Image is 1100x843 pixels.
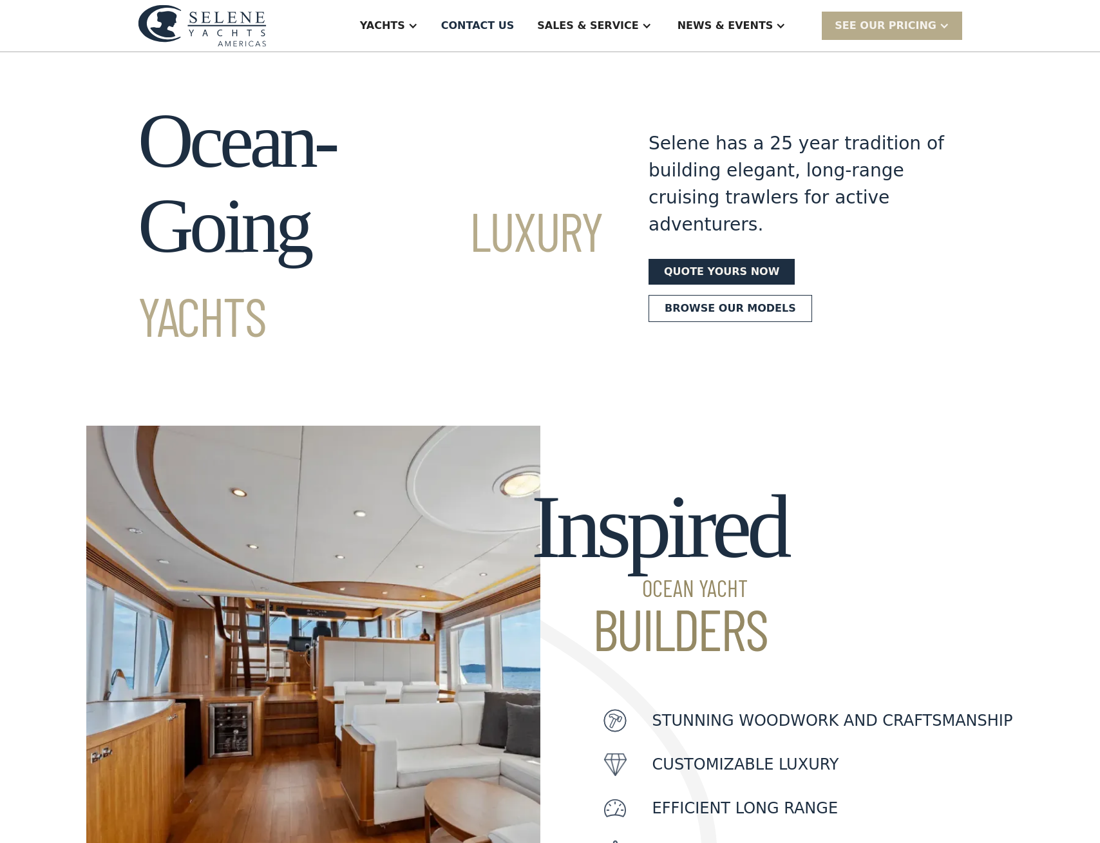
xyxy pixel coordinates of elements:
[138,198,602,348] span: Luxury Yachts
[441,18,515,33] div: Contact US
[822,12,962,39] div: SEE Our Pricing
[652,753,839,776] p: customizable luxury
[138,99,602,354] h1: Ocean-Going
[835,18,936,33] div: SEE Our Pricing
[652,709,1013,732] p: Stunning woodwork and craftsmanship
[360,18,405,33] div: Yachts
[649,295,812,322] a: Browse our models
[537,18,638,33] div: Sales & Service
[603,753,627,776] img: icon
[531,576,787,600] span: Ocean Yacht
[531,477,787,658] h2: Inspired
[652,797,839,820] p: Efficient Long Range
[138,5,267,46] img: logo
[649,130,945,238] div: Selene has a 25 year tradition of building elegant, long-range cruising trawlers for active adven...
[678,18,773,33] div: News & EVENTS
[649,259,795,285] a: Quote yours now
[531,600,787,658] span: Builders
